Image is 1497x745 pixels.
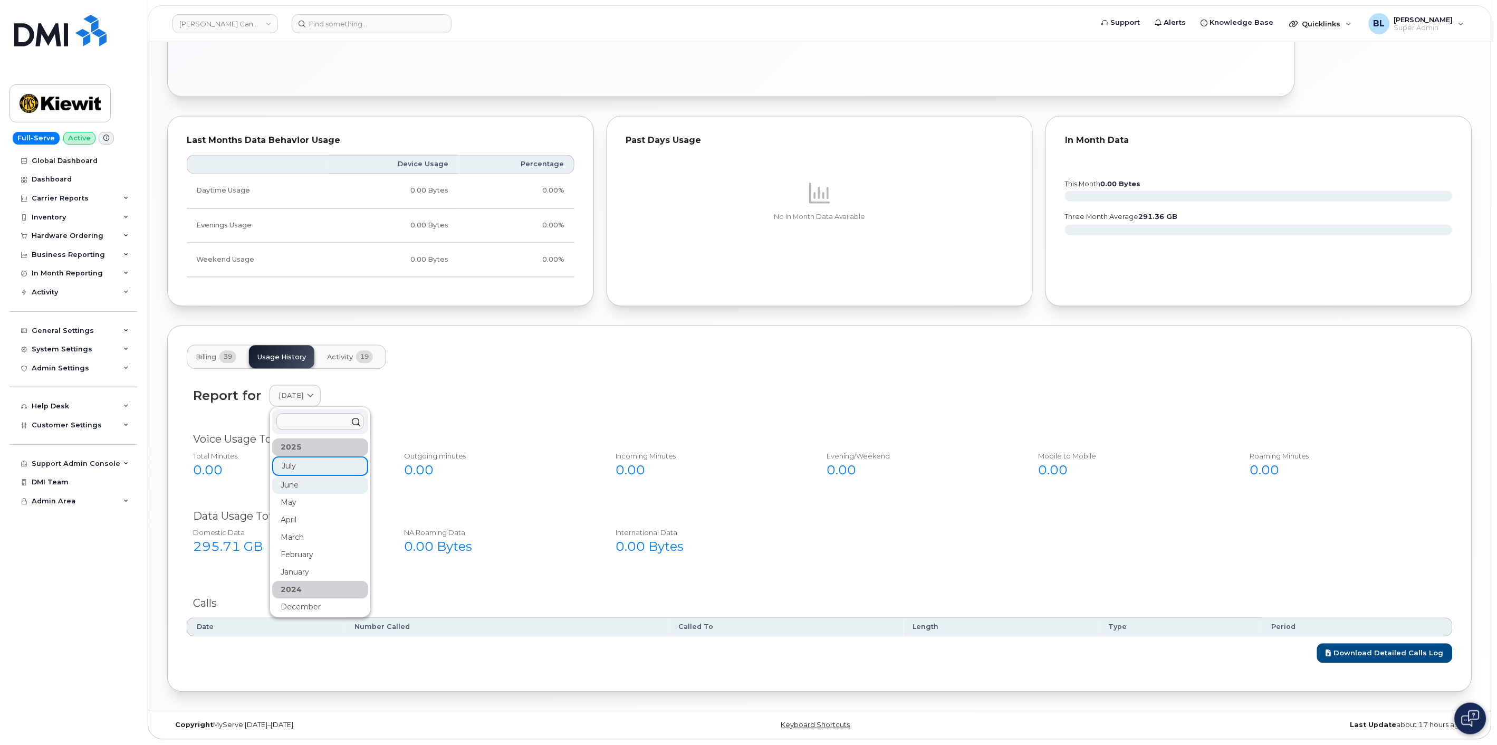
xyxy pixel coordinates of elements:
div: 0.00 Bytes [405,538,593,556]
div: In Month Data [1065,136,1453,146]
div: 0.00 Bytes [616,538,804,556]
div: Past Days Usage [626,136,1014,146]
th: Length [904,618,1099,637]
div: Roaming Minutes [1250,452,1438,462]
span: 19 [356,351,373,364]
div: Calls [193,596,1446,612]
div: 2025 [272,439,368,456]
th: Date [187,618,346,637]
td: Daytime Usage [187,174,329,208]
th: Percentage [458,155,574,174]
td: 0.00 Bytes [329,243,458,278]
div: 0.00 [1039,462,1227,480]
tspan: 0.00 Bytes [1101,180,1141,188]
p: No In Month Data Available [626,213,1014,222]
a: Support [1095,12,1148,33]
th: Period [1262,618,1453,637]
div: March [272,529,368,547]
div: June [272,477,368,494]
td: Weekend Usage [187,243,329,278]
div: Voice Usage Total $0.00 [193,432,1446,447]
div: International Data [616,528,804,538]
strong: Copyright [175,721,213,729]
div: NA Roaming Data [405,528,593,538]
div: 2024 [272,581,368,599]
div: 0.00 [405,462,593,480]
text: three month average [1064,213,1178,221]
a: [DATE] [270,385,321,407]
input: Find something... [292,14,452,33]
td: Evenings Usage [187,209,329,243]
div: Data Usage Total $525.05 [193,509,1446,524]
td: 0.00% [458,209,574,243]
span: [DATE] [279,391,303,401]
div: 0.00 [193,462,381,480]
div: MyServe [DATE]–[DATE] [167,721,602,730]
div: 0.00 [616,462,804,480]
div: Report for [193,389,261,403]
text: this month [1064,180,1141,188]
div: Mobile to Mobile [1039,452,1227,462]
a: Keyboard Shortcuts [781,721,850,729]
div: February [272,547,368,564]
div: December [272,599,368,616]
th: Type [1099,618,1262,637]
th: Called To [669,618,904,637]
div: Domestic Data [193,528,381,538]
div: May [272,494,368,512]
span: Alerts [1164,17,1186,28]
tspan: 291.36 GB [1139,213,1178,221]
span: Billing [196,354,216,362]
div: 295.71 GB [193,538,381,556]
span: [PERSON_NAME] [1394,15,1453,24]
th: Number Called [346,618,669,637]
div: Brandon Lam [1361,13,1472,34]
div: 0.00 [1250,462,1438,480]
span: 39 [219,351,236,364]
td: 0.00 Bytes [329,174,458,208]
a: Alerts [1148,12,1194,33]
td: 0.00 Bytes [329,209,458,243]
th: Device Usage [329,155,458,174]
td: 0.00% [458,243,574,278]
div: Total Minutes [193,452,381,462]
div: Quicklinks [1282,13,1359,34]
span: Super Admin [1394,24,1453,32]
span: Activity [327,354,353,362]
strong: Last Update [1350,721,1397,729]
span: Support [1111,17,1140,28]
a: Kiewit Canada Inc [172,14,278,33]
div: Outgoing minutes [405,452,593,462]
div: January [272,564,368,581]
span: BL [1374,17,1385,30]
td: 0.00% [458,174,574,208]
div: Evening/Weekend [827,452,1015,462]
div: 0.00 [827,462,1015,480]
tr: Friday from 6:00pm to Monday 8:00am [187,243,574,278]
div: Incoming Minutes [616,452,804,462]
div: November [272,616,368,634]
img: Open chat [1462,710,1480,727]
a: Knowledge Base [1194,12,1281,33]
span: Knowledge Base [1210,17,1274,28]
div: about 17 hours ago [1037,721,1472,730]
span: Quicklinks [1302,20,1341,28]
tr: Weekdays from 6:00pm to 8:00am [187,209,574,243]
div: Last Months Data Behavior Usage [187,136,574,146]
a: Download Detailed Calls Log [1317,644,1453,663]
div: April [272,512,368,529]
